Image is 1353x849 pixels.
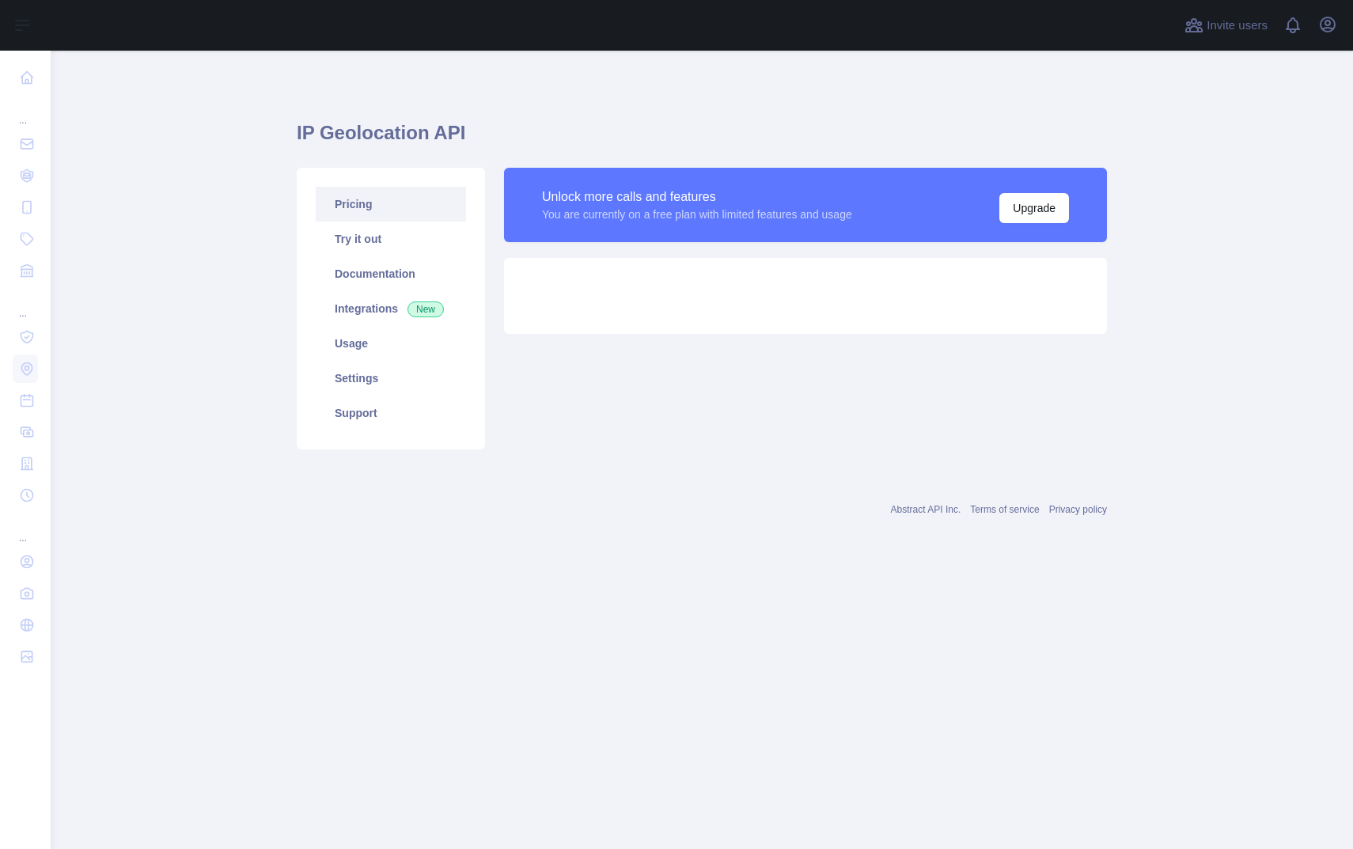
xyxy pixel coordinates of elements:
a: Pricing [316,187,466,222]
span: Invite users [1207,17,1268,35]
a: Try it out [316,222,466,256]
a: Abstract API Inc. [891,504,961,515]
h1: IP Geolocation API [297,120,1107,158]
button: Invite users [1181,13,1271,38]
a: Terms of service [970,504,1039,515]
a: Documentation [316,256,466,291]
a: Support [316,396,466,430]
a: Settings [316,361,466,396]
button: Upgrade [999,193,1069,223]
a: Integrations New [316,291,466,326]
a: Privacy policy [1049,504,1107,515]
div: ... [13,513,38,544]
a: Usage [316,326,466,361]
div: ... [13,95,38,127]
div: ... [13,288,38,320]
span: New [407,301,444,317]
div: Unlock more calls and features [542,188,852,207]
div: You are currently on a free plan with limited features and usage [542,207,852,222]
